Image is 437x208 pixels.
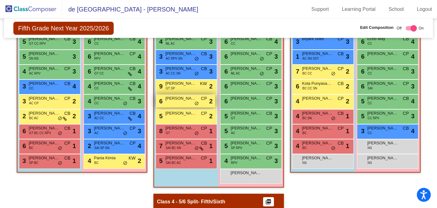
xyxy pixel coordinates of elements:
[166,80,197,87] span: [PERSON_NAME]
[302,66,333,72] span: [PERSON_NAME]
[94,80,125,87] span: [PERSON_NAME]
[64,95,70,102] span: CP
[338,80,344,87] span: CB
[294,128,299,134] span: 4
[368,71,372,76] span: CC
[29,110,60,116] span: [PERSON_NAME]
[21,68,26,75] span: 4
[411,37,414,46] span: 4
[403,66,409,72] span: CB
[367,155,398,161] span: [PERSON_NAME]
[223,113,228,120] span: 5
[266,80,272,87] span: CP
[166,86,175,91] span: GT SP
[223,83,228,90] span: 6
[29,80,60,87] span: [PERSON_NAME]
[260,57,264,61] span: do_not_disturb_alt
[94,161,99,165] span: BC
[397,25,402,31] span: Off
[21,113,26,120] span: 2
[231,41,235,46] span: CC
[200,80,207,87] span: KW
[138,82,141,91] span: 4
[223,68,228,75] span: 6
[64,80,70,87] span: CB
[86,98,91,105] span: 4
[231,110,262,116] span: [PERSON_NAME]
[274,67,278,76] span: 3
[201,66,207,72] span: CB
[231,66,262,72] span: [PERSON_NAME]
[86,128,91,134] span: 3
[260,71,264,76] span: do_not_disturb_alt
[94,101,99,106] span: CC
[302,80,333,87] span: Kota Punyasavatsut
[166,36,197,42] span: [PERSON_NAME]
[274,141,278,151] span: 3
[94,56,101,61] span: RPV
[64,110,70,117] span: CB
[166,131,170,135] span: GT
[201,155,207,161] span: CP
[94,125,125,131] span: [PERSON_NAME]
[231,125,262,131] span: [PERSON_NAME]
[360,83,365,90] span: 6
[94,71,104,76] span: GT CC
[64,66,70,72] span: CP
[411,111,414,121] span: 3
[201,125,207,132] span: CP
[64,36,70,42] span: CB
[337,4,381,14] a: Learning Portal
[29,86,34,91] span: CC
[346,126,349,136] span: 1
[130,95,135,102] span: CB
[130,51,135,57] span: CP
[58,161,62,166] span: do_not_disturb_alt
[201,36,207,42] span: CP
[266,155,272,161] span: CP
[201,51,207,57] span: CB
[360,38,365,45] span: 6
[411,52,414,61] span: 4
[419,25,424,31] span: On
[130,125,135,132] span: CP
[86,113,91,120] span: 3
[21,98,26,105] span: 3
[209,111,212,121] span: 2
[274,126,278,136] span: 3
[368,41,372,46] span: CC
[158,68,163,75] span: 3
[166,71,181,76] span: AC CC SN
[21,157,26,164] span: 3
[367,140,398,146] span: [PERSON_NAME]
[209,141,212,151] span: 1
[29,116,39,120] span: BC AC
[94,131,99,135] span: AC
[274,111,278,121] span: 3
[338,125,344,132] span: CP
[411,67,414,76] span: 3
[130,36,135,42] span: CB
[72,126,76,136] span: 1
[21,83,26,90] span: 3
[158,113,163,120] span: 5
[274,52,278,61] span: 3
[194,57,199,61] span: do_not_disturb_alt
[294,98,299,105] span: 4
[346,97,349,106] span: 2
[360,128,365,134] span: 3
[86,142,91,149] span: 2
[360,113,365,120] span: 5
[86,53,91,60] span: 6
[223,53,228,60] span: 6
[29,125,60,131] span: [PERSON_NAME] [PERSON_NAME]
[166,66,197,72] span: [PERSON_NAME]
[166,110,197,116] span: [PERSON_NAME]
[123,131,127,136] span: do_not_disturb_alt
[29,56,39,61] span: SN NS
[94,155,125,161] span: Pania Kimia
[29,51,60,57] span: [PERSON_NAME]
[346,37,349,46] span: 3
[302,95,333,102] span: [PERSON_NAME]
[360,68,365,75] span: 6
